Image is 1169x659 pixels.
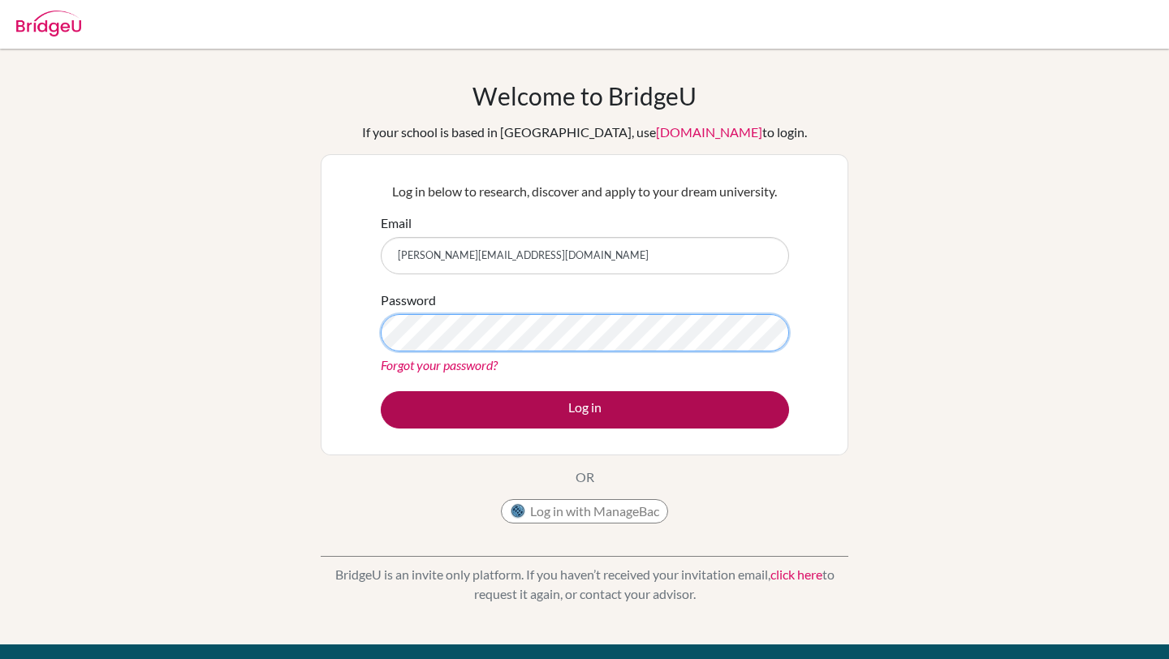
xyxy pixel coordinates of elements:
p: BridgeU is an invite only platform. If you haven’t received your invitation email, to request it ... [321,565,848,604]
p: OR [576,467,594,487]
img: Bridge-U [16,11,81,37]
label: Password [381,291,436,310]
a: click here [770,566,822,582]
p: Log in below to research, discover and apply to your dream university. [381,182,789,201]
h1: Welcome to BridgeU [472,81,697,110]
a: [DOMAIN_NAME] [656,124,762,140]
button: Log in [381,391,789,429]
label: Email [381,213,412,233]
div: If your school is based in [GEOGRAPHIC_DATA], use to login. [362,123,807,142]
button: Log in with ManageBac [501,499,668,523]
a: Forgot your password? [381,357,498,373]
